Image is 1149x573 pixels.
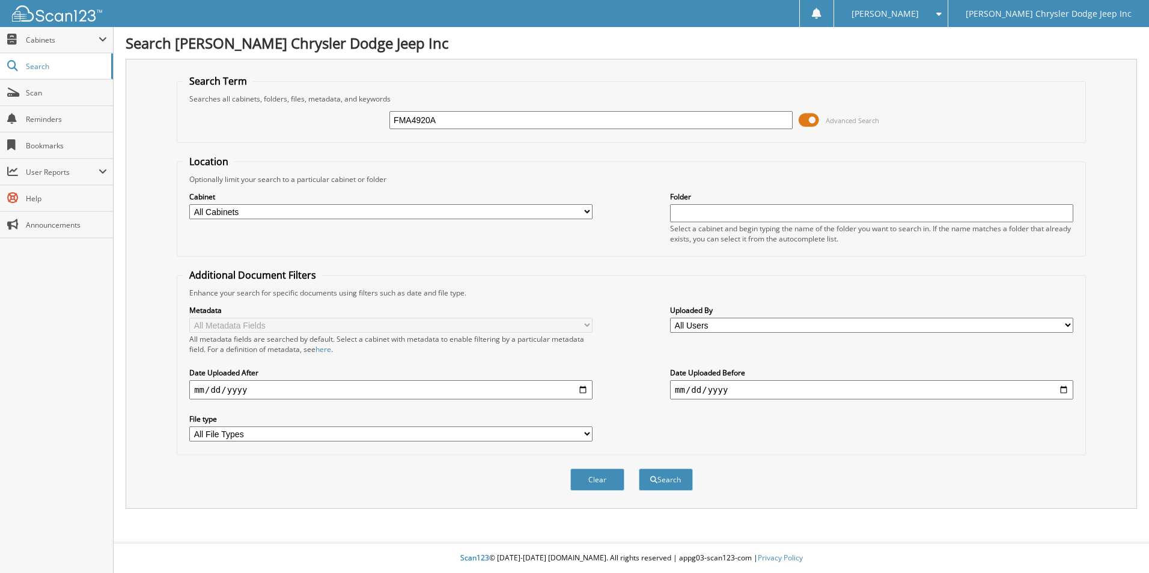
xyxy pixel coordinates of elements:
[315,344,331,354] a: here
[460,553,489,563] span: Scan123
[189,334,593,354] div: All metadata fields are searched by default. Select a cabinet with metadata to enable filtering b...
[670,192,1073,202] label: Folder
[183,94,1079,104] div: Searches all cabinets, folders, files, metadata, and keywords
[183,288,1079,298] div: Enhance your search for specific documents using filters such as date and file type.
[26,193,107,204] span: Help
[26,88,107,98] span: Scan
[189,368,593,378] label: Date Uploaded After
[189,192,593,202] label: Cabinet
[966,10,1132,17] span: [PERSON_NAME] Chrysler Dodge Jeep Inc
[570,468,624,491] button: Clear
[670,305,1073,315] label: Uploaded By
[26,220,107,230] span: Announcements
[670,223,1073,244] div: Select a cabinet and begin typing the name of the folder you want to search in. If the name match...
[670,380,1073,399] input: end
[189,305,593,315] label: Metadata
[26,114,107,124] span: Reminders
[26,61,105,71] span: Search
[189,380,593,399] input: start
[126,33,1137,53] h1: Search [PERSON_NAME] Chrysler Dodge Jeep Inc
[26,167,99,177] span: User Reports
[114,544,1149,573] div: © [DATE]-[DATE] [DOMAIN_NAME]. All rights reserved | appg03-scan123-com |
[183,268,322,282] legend: Additional Document Filters
[639,468,693,491] button: Search
[670,368,1073,378] label: Date Uploaded Before
[183,74,253,88] legend: Search Term
[1089,515,1149,573] iframe: Chat Widget
[183,174,1079,184] div: Optionally limit your search to a particular cabinet or folder
[26,35,99,45] span: Cabinets
[183,155,234,168] legend: Location
[852,10,919,17] span: [PERSON_NAME]
[12,5,102,22] img: scan123-logo-white.svg
[26,141,107,151] span: Bookmarks
[826,116,879,125] span: Advanced Search
[758,553,803,563] a: Privacy Policy
[189,414,593,424] label: File type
